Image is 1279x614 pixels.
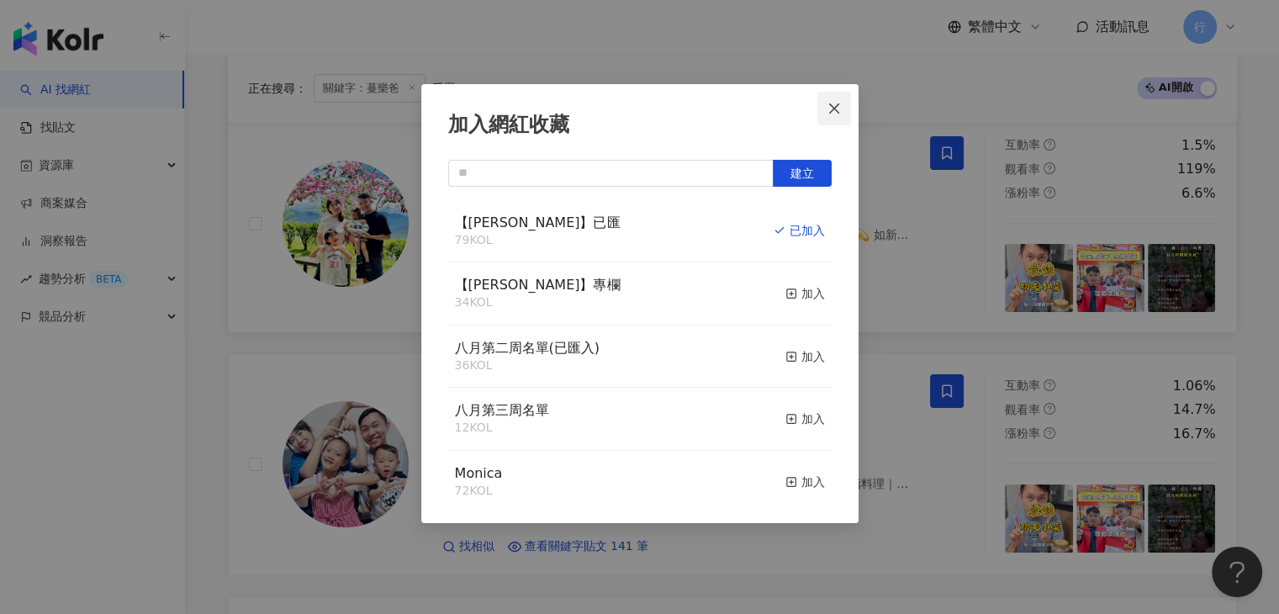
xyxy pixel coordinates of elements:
[455,341,600,355] a: 八月第二周名單(已匯入)
[455,216,621,230] a: 【[PERSON_NAME]】已匯
[455,483,503,500] div: 72 KOL
[817,92,851,125] button: Close
[455,420,549,437] div: 12 KOL
[228,115,1237,333] a: KOL Avatarbabydaddy0513網紅類型：營養與保健·美食·食譜總追蹤數：169,488名稱：蔓樂爸tungming 減脂料理｜親子育兒｜自媒體經營｜減脂減重簡介：💫 如新自媒體事...
[455,277,621,293] span: 【[PERSON_NAME]】專欄
[455,467,503,480] a: Monica
[773,160,832,187] button: 建立
[785,347,825,366] div: 加入
[785,473,825,491] div: 加入
[785,464,825,500] button: 加入
[455,402,549,418] span: 八月第三周名單
[455,340,600,356] span: 八月第二周名單(已匯入)
[455,294,621,311] div: 34 KOL
[785,276,825,311] button: 加入
[455,278,621,292] a: 【[PERSON_NAME]】專欄
[790,167,814,180] span: 建立
[455,357,600,374] div: 36 KOL
[455,404,549,417] a: 八月第三周名單
[785,284,825,303] div: 加入
[774,214,825,249] button: 已加入
[448,111,832,140] div: 加入網紅收藏
[827,102,841,115] span: close
[455,232,621,249] div: 79 KOL
[785,401,825,437] button: 加入
[774,221,825,240] div: 已加入
[785,410,825,428] div: 加入
[455,465,503,481] span: Monica
[455,214,621,230] span: 【[PERSON_NAME]】已匯
[785,339,825,374] button: 加入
